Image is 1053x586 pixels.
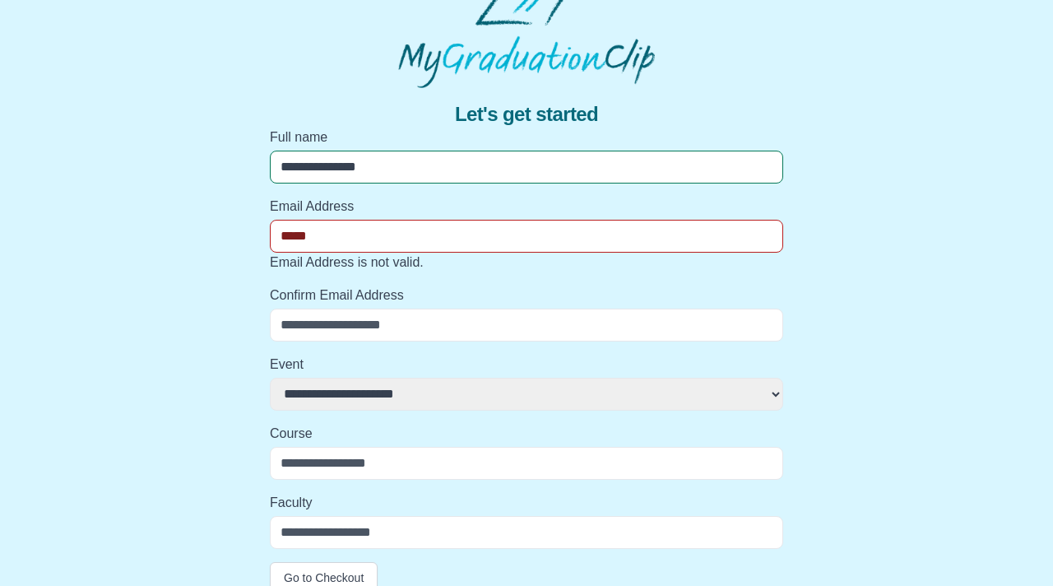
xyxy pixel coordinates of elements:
label: Email Address [270,197,783,216]
span: Let's get started [455,101,598,128]
label: Full name [270,128,783,147]
label: Event [270,355,783,374]
label: Confirm Email Address [270,286,783,305]
label: Faculty [270,493,783,513]
span: Email Address is not valid. [270,255,424,269]
label: Course [270,424,783,444]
